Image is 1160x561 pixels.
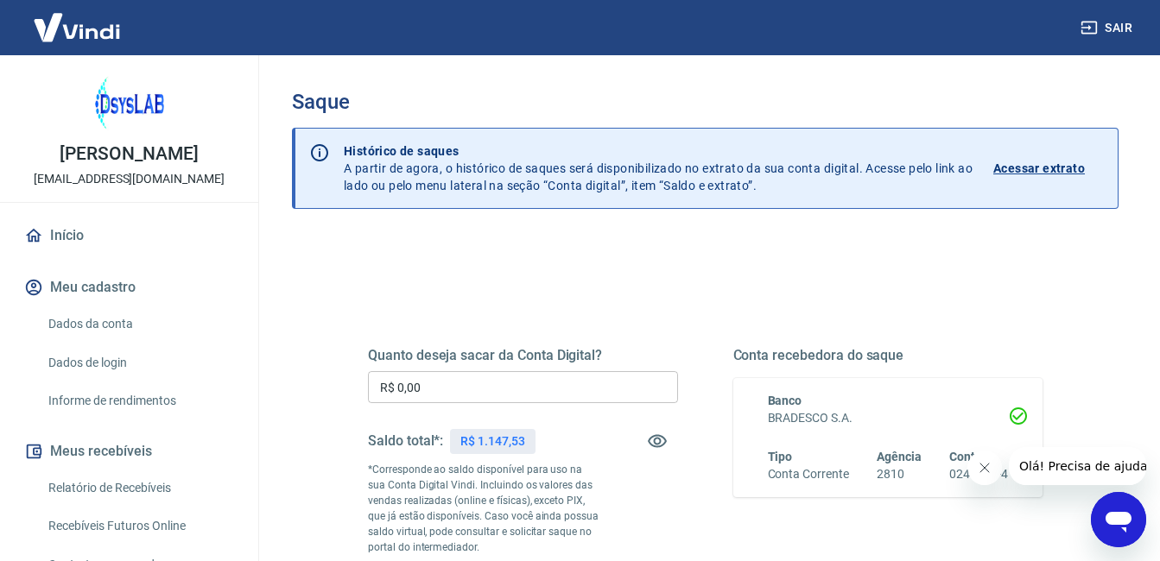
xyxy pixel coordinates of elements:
[949,465,1008,483] h6: 0248325-4
[460,432,524,451] p: R$ 1.147,53
[768,450,793,463] span: Tipo
[877,465,922,483] h6: 2810
[768,465,849,483] h6: Conta Corrente
[21,1,133,54] img: Vindi
[41,306,238,342] a: Dados da conta
[21,432,238,470] button: Meus recebíveis
[21,217,238,255] a: Início
[368,462,600,555] p: *Corresponde ao saldo disponível para uso na sua Conta Digital Vindi. Incluindo os valores das ve...
[368,432,443,450] h5: Saldo total*:
[41,345,238,381] a: Dados de login
[768,409,1009,427] h6: BRADESCO S.A.
[768,394,802,407] span: Banco
[292,90,1119,114] h3: Saque
[949,450,982,463] span: Conta
[733,347,1043,364] h5: Conta recebedora do saque
[368,347,678,364] h5: Quanto deseja sacar da Conta Digital?
[41,383,238,419] a: Informe de rendimentos
[1091,492,1146,547] iframe: Botão para abrir a janela de mensagens
[41,508,238,544] a: Recebíveis Futuros Online
[34,170,225,188] p: [EMAIL_ADDRESS][DOMAIN_NAME]
[41,470,238,506] a: Relatório de Recebíveis
[993,160,1085,177] p: Acessar extrato
[60,145,198,163] p: [PERSON_NAME]
[1077,12,1139,44] button: Sair
[10,12,145,26] span: Olá! Precisa de ajuda?
[993,142,1104,194] a: Acessar extrato
[21,268,238,306] button: Meu cadastro
[877,450,922,463] span: Agência
[1009,447,1146,485] iframe: Mensagem da empresa
[344,142,973,160] p: Histórico de saques
[95,69,164,138] img: 34898181-a950-4937-a6e6-67e32eaa6798.jpeg
[967,451,1002,485] iframe: Fechar mensagem
[344,142,973,194] p: A partir de agora, o histórico de saques será disponibilizado no extrato da sua conta digital. Ac...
